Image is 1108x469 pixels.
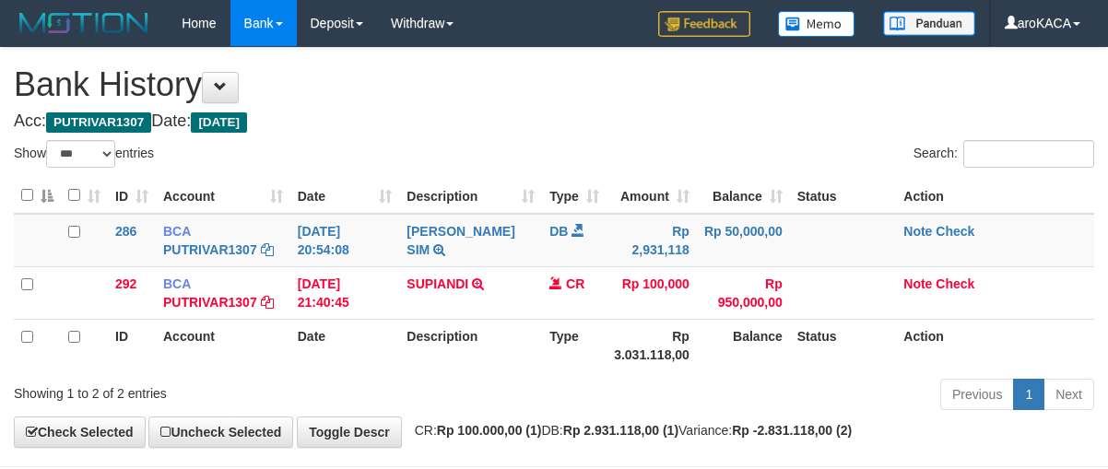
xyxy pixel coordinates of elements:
td: Rp 100,000 [607,266,697,319]
th: Type [542,319,607,371]
div: Showing 1 to 2 of 2 entries [14,377,448,403]
th: Balance [697,319,790,371]
img: Button%20Memo.svg [778,11,855,37]
span: CR [566,276,584,291]
a: Previous [940,379,1014,410]
a: Uncheck Selected [148,416,293,448]
select: Showentries [46,140,115,168]
label: Show entries [14,140,154,168]
a: Check [936,276,974,291]
th: Amount: activate to sort column ascending [607,178,697,214]
th: Status [790,178,897,214]
a: PUTRIVAR1307 [163,242,257,257]
th: Description: activate to sort column ascending [399,178,542,214]
strong: Rp 100.000,00 (1) [437,423,542,438]
th: ID [108,319,156,371]
a: Copy PUTRIVAR1307 to clipboard [261,242,274,257]
th: : activate to sort column descending [14,178,61,214]
td: Rp 50,000,00 [697,214,790,267]
th: Account: activate to sort column ascending [156,178,290,214]
span: [DATE] [191,112,247,133]
h4: Acc: Date: [14,112,1094,131]
a: PUTRIVAR1307 [163,295,257,310]
h1: Bank History [14,66,1094,103]
th: Status [790,319,897,371]
th: Date: activate to sort column ascending [290,178,400,214]
img: Feedback.jpg [658,11,750,37]
strong: Rp 2.931.118,00 (1) [563,423,678,438]
th: Balance: activate to sort column ascending [697,178,790,214]
td: Rp 950,000,00 [697,266,790,319]
span: BCA [163,224,191,239]
th: : activate to sort column ascending [61,178,108,214]
td: Rp 2,931,118 [607,214,697,267]
a: [PERSON_NAME] SIM [407,224,514,257]
input: Search: [963,140,1094,168]
strong: Rp -2.831.118,00 (2) [732,423,852,438]
a: Next [1043,379,1094,410]
a: 1 [1013,379,1044,410]
span: CR: DB: Variance: [406,423,852,438]
img: panduan.png [883,11,975,36]
td: [DATE] 20:54:08 [290,214,400,267]
th: Date [290,319,400,371]
a: Copy PUTRIVAR1307 to clipboard [261,295,274,310]
label: Search: [914,140,1094,168]
a: Note [903,224,932,239]
span: 286 [115,224,136,239]
th: Description [399,319,542,371]
span: 292 [115,276,136,291]
td: [DATE] 21:40:45 [290,266,400,319]
a: Check [936,224,974,239]
th: Account [156,319,290,371]
a: SUPIANDI [407,276,468,291]
img: MOTION_logo.png [14,9,154,37]
th: Type: activate to sort column ascending [542,178,607,214]
span: BCA [163,276,191,291]
th: Action [896,319,1094,371]
th: Rp 3.031.118,00 [607,319,697,371]
a: Note [903,276,932,291]
a: Toggle Descr [297,416,402,448]
a: Check Selected [14,416,146,448]
span: DB [549,224,568,239]
th: ID: activate to sort column ascending [108,178,156,214]
th: Action [896,178,1094,214]
span: PUTRIVAR1307 [46,112,151,133]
